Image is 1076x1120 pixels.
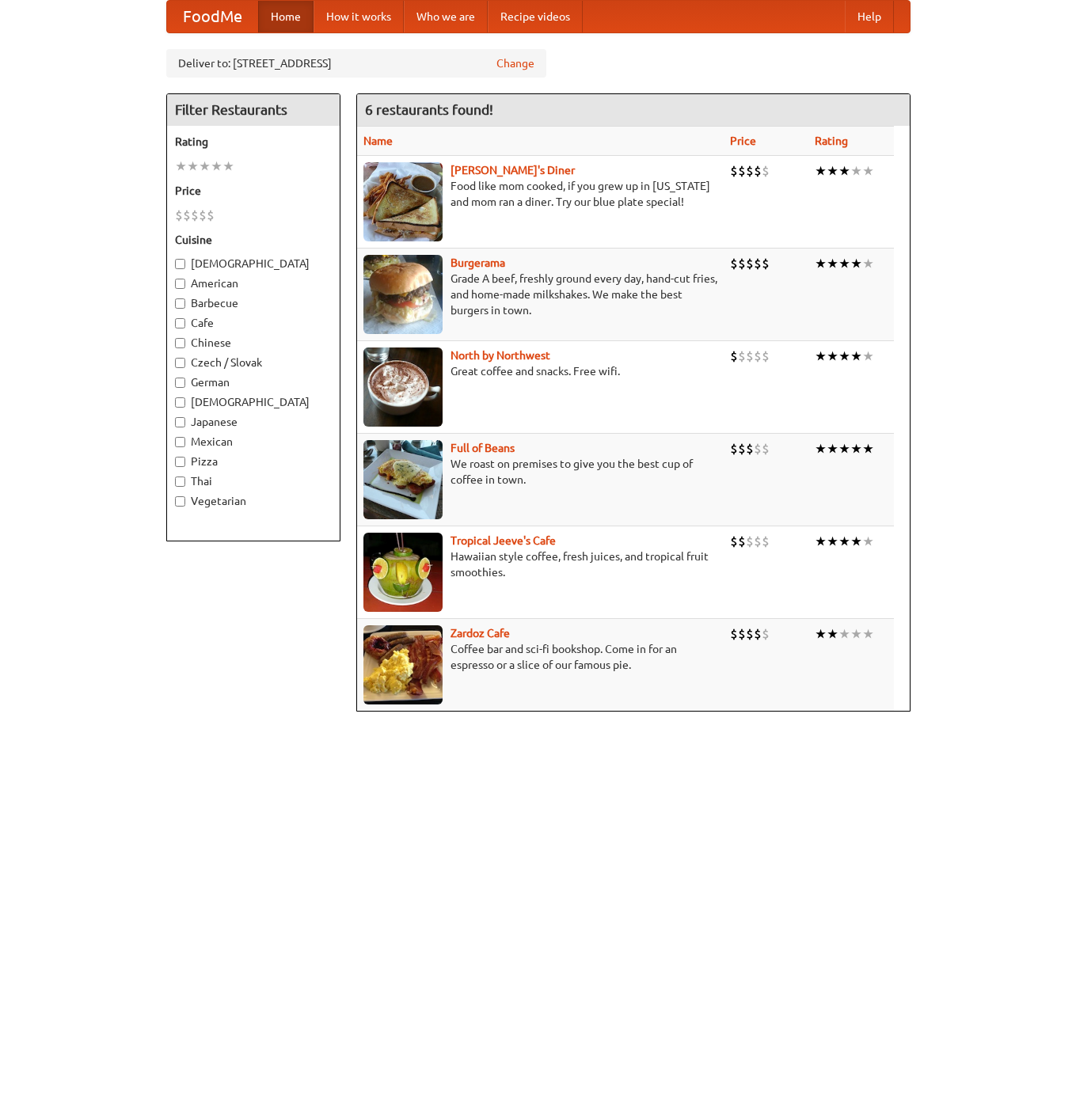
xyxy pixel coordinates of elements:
[199,158,211,175] li: ★
[365,102,493,117] ng-pluralize: 6 restaurants found!
[850,255,862,272] li: ★
[838,347,850,365] li: ★
[363,178,717,210] p: Food like mom cooked, if you grew up in [US_STATE] and mom ran a diner. Try our blue plate special!
[175,315,332,331] label: Cafe
[175,338,185,348] input: Chinese
[827,347,838,365] li: ★
[838,162,850,180] li: ★
[175,183,332,199] h5: Price
[175,473,332,489] label: Thai
[175,232,332,248] h5: Cuisine
[738,625,746,643] li: $
[175,437,185,447] input: Mexican
[838,625,850,643] li: ★
[815,440,827,457] li: ★
[762,347,770,365] li: $
[850,625,862,643] li: ★
[175,496,185,507] input: Vegetarian
[838,440,850,457] li: ★
[815,625,827,643] li: ★
[850,440,862,457] li: ★
[746,533,754,550] li: $
[363,271,717,318] p: Grade A beef, freshly ground every day, hand-cut fries, and home-made milkshakes. We make the bes...
[175,493,332,509] label: Vegetarian
[175,454,332,469] label: Pizza
[862,347,874,365] li: ★
[746,162,754,180] li: $
[862,255,874,272] li: ★
[363,641,717,673] p: Coffee bar and sci-fi bookshop. Come in for an espresso or a slice of our famous pie.
[363,549,717,580] p: Hawaiian style coffee, fresh juices, and tropical fruit smoothies.
[175,256,332,271] label: [DEMOGRAPHIC_DATA]
[167,1,258,32] a: FoodMe
[827,533,838,550] li: ★
[363,440,443,519] img: beans.jpg
[175,134,332,150] h5: Rating
[762,255,770,272] li: $
[738,533,746,550] li: $
[815,347,827,365] li: ★
[496,55,534,71] a: Change
[754,162,762,180] li: $
[451,534,556,547] a: Tropical Jeeve's Cafe
[451,627,510,640] a: Zardoz Cafe
[488,1,583,32] a: Recipe videos
[175,394,332,410] label: [DEMOGRAPHIC_DATA]
[738,162,746,180] li: $
[175,358,185,368] input: Czech / Slovak
[762,440,770,457] li: $
[191,207,199,224] li: $
[838,255,850,272] li: ★
[175,355,332,370] label: Czech / Slovak
[404,1,488,32] a: Who we are
[363,347,443,427] img: north.jpg
[738,440,746,457] li: $
[862,625,874,643] li: ★
[175,374,332,390] label: German
[175,417,185,427] input: Japanese
[730,347,738,365] li: $
[451,349,550,362] a: North by Northwest
[175,476,185,487] input: Thai
[815,135,848,147] a: Rating
[862,162,874,180] li: ★
[166,49,546,78] div: Deliver to: [STREET_ADDRESS]
[862,533,874,550] li: ★
[451,442,515,454] a: Full of Beans
[363,255,443,334] img: burgerama.jpg
[754,255,762,272] li: $
[730,440,738,457] li: $
[850,347,862,365] li: ★
[730,162,738,180] li: $
[199,207,207,224] li: $
[451,164,575,177] a: [PERSON_NAME]'s Diner
[363,363,717,379] p: Great coffee and snacks. Free wifi.
[211,158,222,175] li: ★
[815,533,827,550] li: ★
[762,625,770,643] li: $
[754,625,762,643] li: $
[746,347,754,365] li: $
[746,255,754,272] li: $
[862,440,874,457] li: ★
[730,135,756,147] a: Price
[451,256,505,269] a: Burgerama
[838,533,850,550] li: ★
[175,279,185,289] input: American
[363,533,443,612] img: jeeves.jpg
[175,207,183,224] li: $
[850,533,862,550] li: ★
[175,335,332,351] label: Chinese
[730,625,738,643] li: $
[167,94,340,126] h4: Filter Restaurants
[175,414,332,430] label: Japanese
[175,434,332,450] label: Mexican
[175,318,185,328] input: Cafe
[363,625,443,704] img: zardoz.jpg
[175,397,185,408] input: [DEMOGRAPHIC_DATA]
[850,162,862,180] li: ★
